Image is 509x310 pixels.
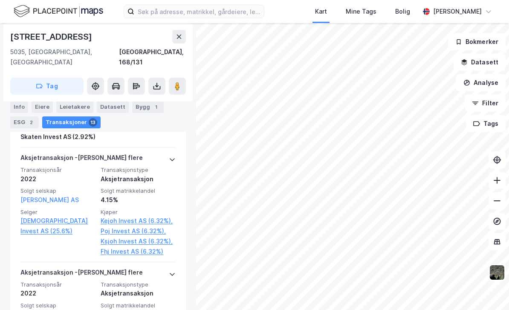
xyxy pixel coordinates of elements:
iframe: Chat Widget [466,269,509,310]
span: Solgt matrikkelandel [101,302,176,309]
span: Transaksjonstype [101,281,176,288]
button: Analyse [456,74,506,91]
div: [GEOGRAPHIC_DATA], 168/131 [119,47,186,67]
div: Aksjetransaksjon [101,288,176,298]
div: 2022 [20,174,95,184]
div: ESG [10,116,39,128]
input: Søk på adresse, matrikkel, gårdeiere, leietakere eller personer [134,5,264,18]
div: 2022 [20,288,95,298]
div: Aksjetransaksjon [101,174,176,184]
div: Bolig [395,6,410,17]
div: 1 [152,103,160,111]
button: Datasett [454,54,506,71]
div: Eiere [32,101,53,113]
div: 2 [27,118,35,127]
div: Leietakere [56,101,93,113]
span: Kjøper [101,209,176,216]
a: Poj Invest AS (6.32%), [101,226,176,236]
div: 4.15% [101,195,176,205]
span: Solgt selskap [20,302,95,309]
button: Filter [465,95,506,112]
div: Aksjetransaksjon - [PERSON_NAME] flere [20,153,143,166]
img: logo.f888ab2527a4732fd821a326f86c7f29.svg [14,4,103,19]
div: 5035, [GEOGRAPHIC_DATA], [GEOGRAPHIC_DATA] [10,47,119,67]
div: Kontrollprogram for chat [466,269,509,310]
div: [STREET_ADDRESS] [10,30,94,43]
span: Selger [20,209,95,216]
button: Bokmerker [448,33,506,50]
div: [PERSON_NAME] [433,6,482,17]
span: Solgt matrikkelandel [101,187,176,194]
span: Transaksjonsår [20,166,95,174]
div: Skaten Invest AS (2.92%) [20,132,95,142]
span: Solgt selskap [20,187,95,194]
div: Bygg [132,101,164,113]
div: Datasett [97,101,129,113]
div: Info [10,101,28,113]
div: Kart [315,6,327,17]
span: Transaksjonstype [101,166,176,174]
div: Aksjetransaksjon - [PERSON_NAME] flere [20,267,143,281]
a: Kejoh Invest AS (6.32%), [101,216,176,226]
a: Ksjoh Invest AS (6.32%), [101,236,176,246]
a: [PERSON_NAME] AS [20,196,79,203]
div: Transaksjoner [42,116,101,128]
div: 13 [89,118,97,127]
img: 9k= [489,264,505,281]
span: Transaksjonsår [20,281,95,288]
div: Mine Tags [346,6,376,17]
a: Fhj Invest AS (6.32%) [101,246,176,257]
a: [DEMOGRAPHIC_DATA] Invest AS (25.6%) [20,216,95,236]
button: Tag [10,78,84,95]
button: Tags [466,115,506,132]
